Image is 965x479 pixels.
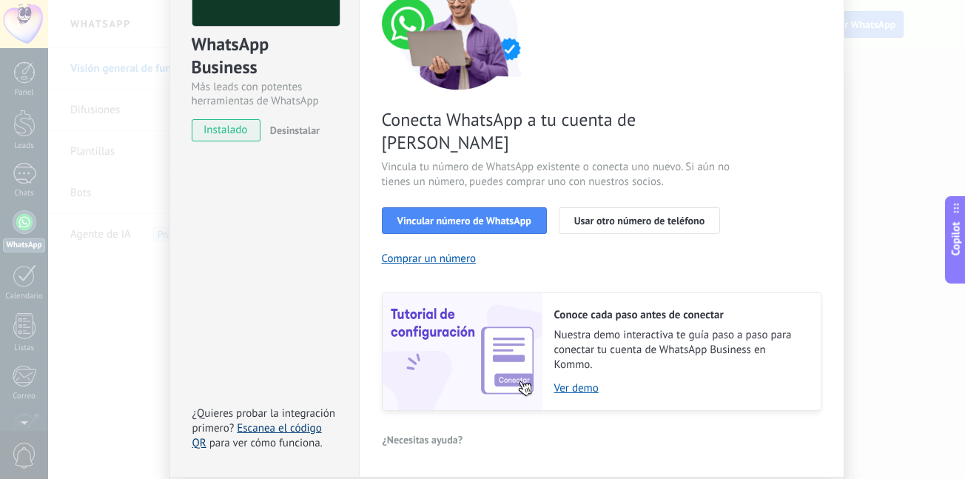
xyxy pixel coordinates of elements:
[192,33,337,80] div: WhatsApp Business
[192,119,260,141] span: instalado
[270,124,320,137] span: Desinstalar
[559,207,720,234] button: Usar otro número de teléfono
[382,108,734,154] span: Conecta WhatsApp a tu cuenta de [PERSON_NAME]
[554,308,806,322] h2: Conoce cada paso antes de conectar
[554,381,806,395] a: Ver demo
[554,328,806,372] span: Nuestra demo interactiva te guía paso a paso para conectar tu cuenta de WhatsApp Business en Kommo.
[382,252,477,266] button: Comprar un número
[949,221,964,255] span: Copilot
[192,406,336,435] span: ¿Quieres probar la integración primero?
[382,429,464,451] button: ¿Necesitas ayuda?
[383,435,463,445] span: ¿Necesitas ayuda?
[192,80,337,108] div: Más leads con potentes herramientas de WhatsApp
[382,207,547,234] button: Vincular número de WhatsApp
[192,421,322,450] a: Escanea el código QR
[264,119,320,141] button: Desinstalar
[209,436,323,450] span: para ver cómo funciona.
[574,215,705,226] span: Usar otro número de teléfono
[382,160,734,190] span: Vincula tu número de WhatsApp existente o conecta uno nuevo. Si aún no tienes un número, puedes c...
[397,215,531,226] span: Vincular número de WhatsApp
